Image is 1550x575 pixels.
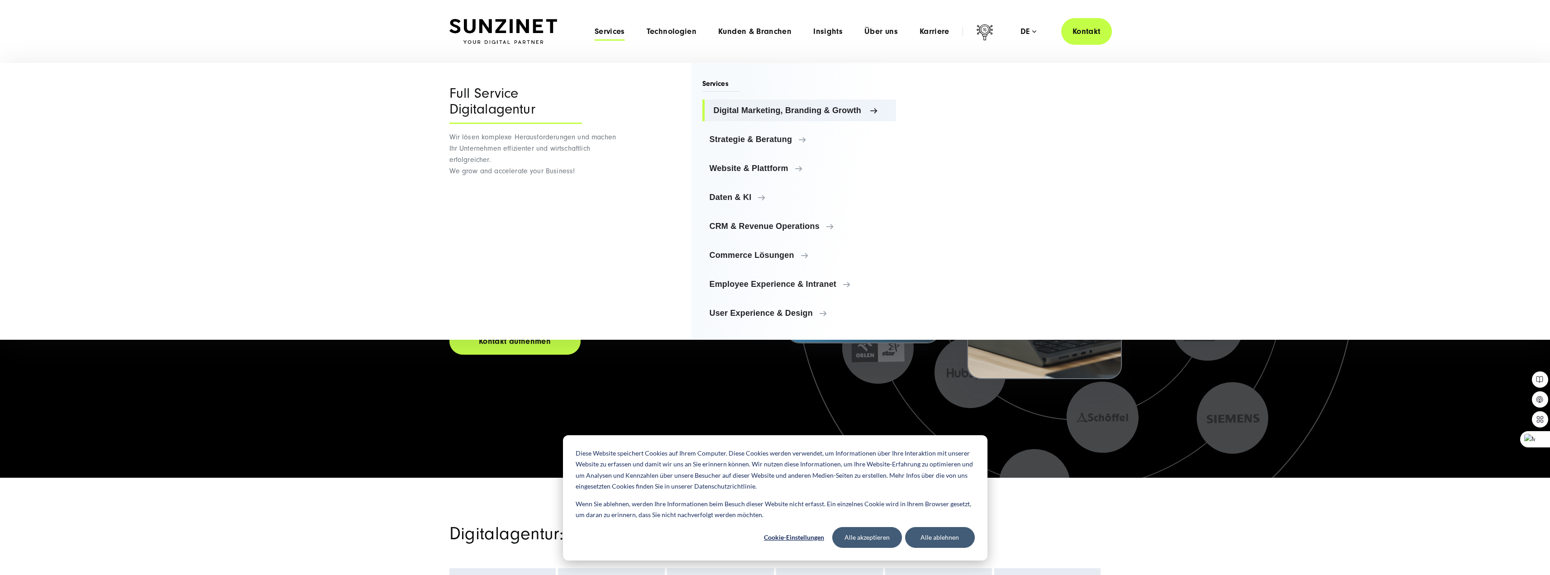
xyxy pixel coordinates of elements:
span: CRM & Revenue Operations [710,222,889,231]
span: Website & Plattform [710,164,889,173]
span: Digital Marketing, Branding & Growth [714,106,889,115]
a: Daten & KI [702,186,897,208]
a: Kontakt [1061,18,1112,45]
a: Über uns [864,27,898,36]
a: Services [595,27,625,36]
a: Kunden & Branchen [718,27,792,36]
a: Kontakt aufnehmen [449,328,581,355]
span: Wir lösen komplexe Herausforderungen und machen Ihr Unternehmen effizienter und wirtschaftlich er... [449,133,616,175]
span: User Experience & Design [710,309,889,318]
button: Alle ablehnen [905,527,975,548]
a: Employee Experience & Intranet [702,273,897,295]
span: Commerce Lösungen [710,251,889,260]
a: Commerce Lösungen [702,244,897,266]
a: Technologien [647,27,696,36]
a: Digital Marketing, Branding & Growth [702,100,897,121]
p: Diese Website speichert Cookies auf Ihrem Computer. Diese Cookies werden verwendet, um Informatio... [576,448,975,492]
a: Website & Plattform [702,157,897,179]
a: Strategie & Beratung [702,128,897,150]
img: SUNZINET Full Service Digital Agentur [449,19,557,44]
div: Full Service Digitalagentur [449,86,582,124]
a: Karriere [920,27,949,36]
h2: Digitalagentur: Unsere Services [449,523,879,545]
a: CRM & Revenue Operations [702,215,897,237]
a: User Experience & Design [702,302,897,324]
div: Cookie banner [563,435,987,561]
button: Cookie-Einstellungen [759,527,829,548]
span: Services [702,79,740,92]
p: Wenn Sie ablehnen, werden Ihre Informationen beim Besuch dieser Website nicht erfasst. Ein einzel... [576,499,975,521]
span: Daten & KI [710,193,889,202]
span: Strategie & Beratung [710,135,889,144]
button: Alle akzeptieren [832,527,902,548]
div: de [1021,27,1036,36]
a: Insights [813,27,843,36]
span: Employee Experience & Intranet [710,280,889,289]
